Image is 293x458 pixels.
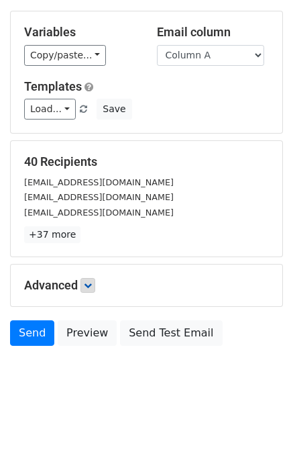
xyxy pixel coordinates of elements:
small: [EMAIL_ADDRESS][DOMAIN_NAME] [24,177,174,187]
h5: Variables [24,25,137,40]
a: Send Test Email [120,320,222,346]
h5: Email column [157,25,270,40]
a: Preview [58,320,117,346]
h5: 40 Recipients [24,154,269,169]
iframe: Chat Widget [226,394,293,458]
a: Templates [24,79,82,93]
button: Save [97,99,131,120]
h5: Advanced [24,278,269,293]
small: [EMAIL_ADDRESS][DOMAIN_NAME] [24,208,174,218]
a: Send [10,320,54,346]
small: [EMAIL_ADDRESS][DOMAIN_NAME] [24,192,174,202]
a: Copy/paste... [24,45,106,66]
a: Load... [24,99,76,120]
a: +37 more [24,226,80,243]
